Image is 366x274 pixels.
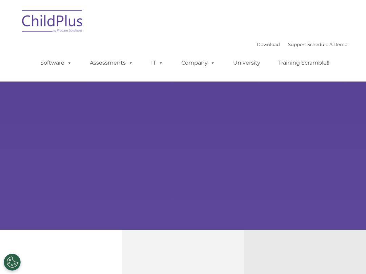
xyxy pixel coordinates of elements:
a: Company [175,56,222,70]
a: Download [257,42,280,47]
img: ChildPlus by Procare Solutions [19,5,86,39]
font: | [257,42,347,47]
a: Assessments [83,56,140,70]
button: Cookies Settings [4,254,21,271]
a: Software [34,56,79,70]
a: IT [144,56,170,70]
a: Support [288,42,306,47]
a: Schedule A Demo [307,42,347,47]
a: University [226,56,267,70]
a: Training Scramble!! [271,56,336,70]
